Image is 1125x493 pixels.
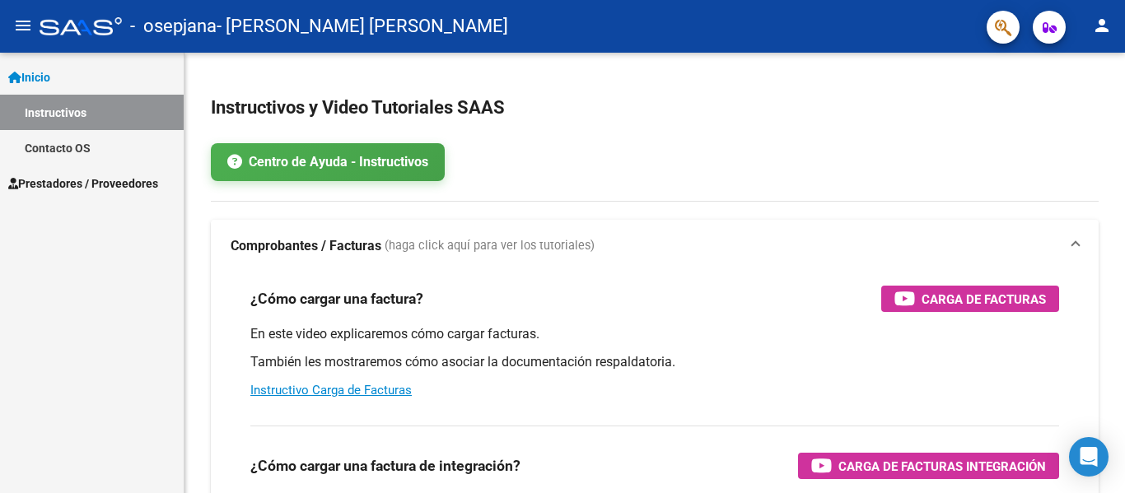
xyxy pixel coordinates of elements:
span: Inicio [8,68,50,86]
span: (haga click aquí para ver los tutoriales) [385,237,595,255]
button: Carga de Facturas [881,286,1059,312]
mat-icon: menu [13,16,33,35]
p: En este video explicaremos cómo cargar facturas. [250,325,1059,343]
span: Carga de Facturas [922,289,1046,309]
span: Carga de Facturas Integración [838,456,1046,477]
h3: ¿Cómo cargar una factura? [250,287,423,310]
a: Instructivo Carga de Facturas [250,383,412,398]
div: Open Intercom Messenger [1069,437,1109,477]
p: También les mostraremos cómo asociar la documentación respaldatoria. [250,353,1059,371]
span: - osepjana [130,8,217,44]
mat-icon: person [1092,16,1112,35]
h2: Instructivos y Video Tutoriales SAAS [211,92,1099,123]
span: Prestadores / Proveedores [8,174,158,193]
button: Carga de Facturas Integración [798,453,1059,479]
strong: Comprobantes / Facturas [231,237,381,255]
span: - [PERSON_NAME] [PERSON_NAME] [217,8,508,44]
mat-expansion-panel-header: Comprobantes / Facturas (haga click aquí para ver los tutoriales) [211,220,1099,272]
h3: ¿Cómo cargar una factura de integración? [250,454,520,477]
a: Centro de Ayuda - Instructivos [211,143,445,181]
